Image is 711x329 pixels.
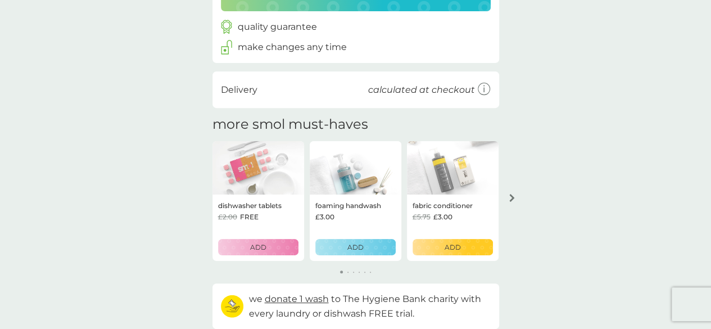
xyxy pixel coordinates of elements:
button: ADD [218,239,298,255]
p: ADD [445,242,461,253]
p: ADD [250,242,266,253]
button: ADD [315,239,396,255]
p: quality guarantee [238,20,317,34]
p: make changes any time [238,40,347,55]
p: fabric conditioner [413,200,473,211]
span: £2.00 [218,211,237,222]
p: ADD [347,242,364,253]
button: ADD [413,239,493,255]
p: dishwasher tablets [218,200,282,211]
span: £3.00 [433,211,452,222]
span: FREE [240,211,259,222]
p: calculated at checkout [368,83,475,97]
p: Delivery [221,83,257,97]
p: we to The Hygiene Bank charity with every laundry or dishwash FREE trial. [249,292,491,321]
span: £5.75 [413,211,431,222]
h2: more smol must-haves [212,116,368,133]
p: foaming handwash [315,200,381,211]
span: donate 1 wash [265,294,329,304]
span: £3.00 [315,211,334,222]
